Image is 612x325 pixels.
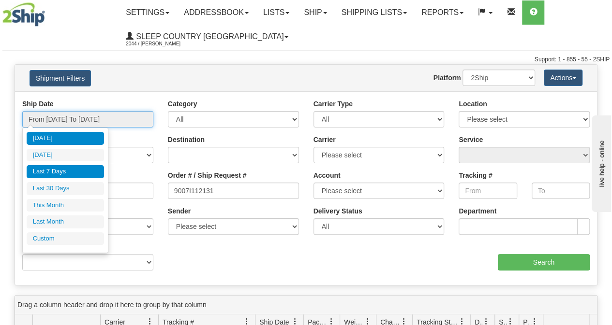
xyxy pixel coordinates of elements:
[2,2,45,27] img: logo2044.jpg
[168,206,191,216] label: Sender
[27,165,104,178] li: Last 7 Days
[27,182,104,195] li: Last 30 Days
[27,232,104,245] li: Custom
[297,0,334,25] a: Ship
[7,8,90,15] div: live help - online
[27,132,104,145] li: [DATE]
[168,99,197,109] label: Category
[168,170,247,180] label: Order # / Ship Request #
[27,149,104,162] li: [DATE]
[119,25,296,49] a: Sleep Country [GEOGRAPHIC_DATA] 2044 / [PERSON_NAME]
[134,32,284,41] span: Sleep Country [GEOGRAPHIC_DATA]
[459,135,483,144] label: Service
[532,183,590,199] input: To
[2,56,610,64] div: Support: 1 - 855 - 55 - 2SHIP
[459,206,496,216] label: Department
[313,99,353,109] label: Carrier Type
[22,99,54,109] label: Ship Date
[27,199,104,212] li: This Month
[313,135,336,144] label: Carrier
[459,170,492,180] label: Tracking #
[498,254,590,270] input: Search
[459,183,517,199] input: From
[30,70,91,86] button: Shipment Filters
[433,73,461,83] label: Platform
[334,0,414,25] a: Shipping lists
[177,0,256,25] a: Addressbook
[126,39,198,49] span: 2044 / [PERSON_NAME]
[15,296,597,314] div: grid grouping header
[544,70,582,86] button: Actions
[590,113,611,212] iframe: chat widget
[256,0,297,25] a: Lists
[313,170,341,180] label: Account
[27,215,104,228] li: Last Month
[168,135,205,144] label: Destination
[313,206,362,216] label: Delivery Status
[119,0,177,25] a: Settings
[414,0,471,25] a: Reports
[459,99,487,109] label: Location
